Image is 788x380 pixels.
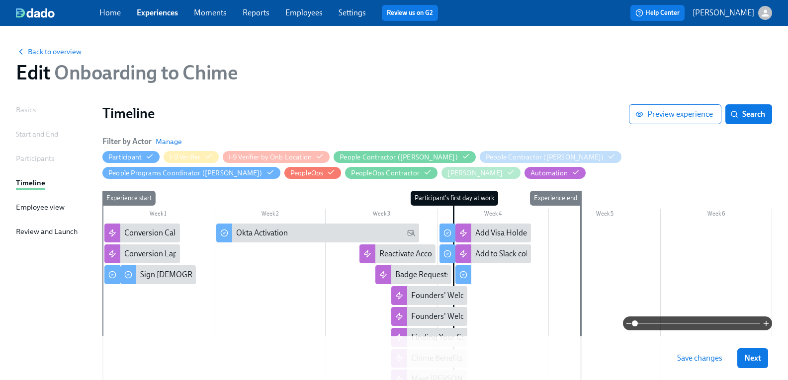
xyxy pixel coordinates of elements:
a: Moments [194,8,227,17]
button: Preview experience [629,104,721,124]
div: Hide People Contractor (Jessica) [340,152,458,162]
button: People Contractor ([PERSON_NAME]) [480,151,622,163]
button: I-9 Verifier [164,151,218,163]
h1: Timeline [102,104,629,122]
div: Sign [DEMOGRAPHIC_DATA] Worker Agreements [140,269,311,280]
a: Employees [285,8,323,17]
button: [PERSON_NAME] [441,167,521,179]
div: Okta Activation [236,228,288,238]
div: Badge Requests [395,269,450,280]
div: Employee view [16,202,65,213]
div: Badge Requests [375,265,451,284]
div: Founders' Welcome [SF] (New Chimer Onboarding) [411,311,587,322]
button: People Programs Coordinator ([PERSON_NAME]) [102,167,280,179]
div: Week 2 [214,209,326,222]
img: dado [16,8,55,18]
div: Conversion Calendar Invite [124,228,216,238]
div: Hide People Programs Coordinator (Jessica Paige) [108,168,263,178]
span: Save changes [677,353,722,363]
div: Hide PeopleOps [290,168,324,178]
div: People Contractor ([PERSON_NAME]) [486,152,604,162]
button: Manage [156,137,182,147]
button: Search [725,104,772,124]
span: Search [732,109,765,119]
div: Week 6 [661,209,773,222]
div: Hide Participant [108,152,142,162]
div: Add Visa Holder to Immigration Channel [455,224,531,242]
div: Hide I-9 Verifier [170,152,200,162]
h1: Edit [16,61,238,84]
a: Settings [339,8,366,17]
div: Participant's first day at work [411,191,498,206]
div: Hide PeopleOps Contractor [351,168,420,178]
div: Hide I-9 Verifier by Onb Location [229,152,312,162]
div: Add to Slack cohort channel [455,244,531,263]
button: [PERSON_NAME] [693,6,772,20]
button: People Contractor ([PERSON_NAME]) [334,151,476,163]
a: Home [99,8,121,17]
svg: Personal Email [407,229,415,237]
div: Founders' Welcome [Remote] (New Chimer Onboarding) [391,286,467,305]
div: Start and End [16,129,58,140]
div: Experience end [530,191,581,206]
div: Add to Slack cohort channel [475,248,569,259]
div: Add Visa Holder to Immigration Channel [475,228,613,238]
div: Week 4 [438,209,549,222]
a: Review us on G2 [387,8,433,18]
button: Save changes [670,348,729,368]
button: Back to overview [16,47,82,57]
a: Reports [243,8,269,17]
div: Okta Activation [216,224,420,242]
div: Timeline [16,177,45,188]
div: Hide Automation [530,168,568,178]
div: Hide Sarah Wong [447,168,503,178]
div: Reactivate Account for Rehire - {{ participant.startDate | MM/DD/YYYY }} [379,248,623,259]
a: dado [16,8,99,18]
button: Help Center [630,5,685,21]
div: Founders' Welcome [SF] (New Chimer Onboarding) [391,307,467,326]
div: Basics [16,104,36,115]
div: Sign [DEMOGRAPHIC_DATA] Worker Agreements [120,265,196,284]
button: Review us on G2 [382,5,438,21]
div: Week 1 [102,209,214,222]
div: Review and Launch [16,226,78,237]
div: Founders' Welcome [Remote] (New Chimer Onboarding) [411,290,605,301]
span: Onboarding to Chime [50,61,238,84]
h6: Filter by Actor [102,136,152,147]
div: Participants [16,153,54,164]
button: PeopleOps Contractor [345,167,438,179]
div: Week 3 [326,209,438,222]
div: Conversion Laptop Return [104,244,180,263]
button: I-9 Verifier by Onb Location [223,151,330,163]
a: Experiences [137,8,178,17]
div: Week 5 [549,209,661,222]
div: Conversion Calendar Invite [104,224,180,242]
span: Help Center [635,8,680,18]
div: Reactivate Account for Rehire - {{ participant.startDate | MM/DD/YYYY }} [359,244,435,263]
div: Experience start [102,191,156,206]
div: Finding Your Community at [GEOGRAPHIC_DATA] (New Chimer Onboarding) [411,332,676,343]
button: PeopleOps [284,167,342,179]
span: Next [744,353,761,363]
button: Next [737,348,768,368]
button: Participant [102,151,160,163]
p: [PERSON_NAME] [693,7,754,18]
button: Automation [525,167,586,179]
div: Conversion Laptop Return [124,248,214,259]
span: Preview experience [637,109,713,119]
